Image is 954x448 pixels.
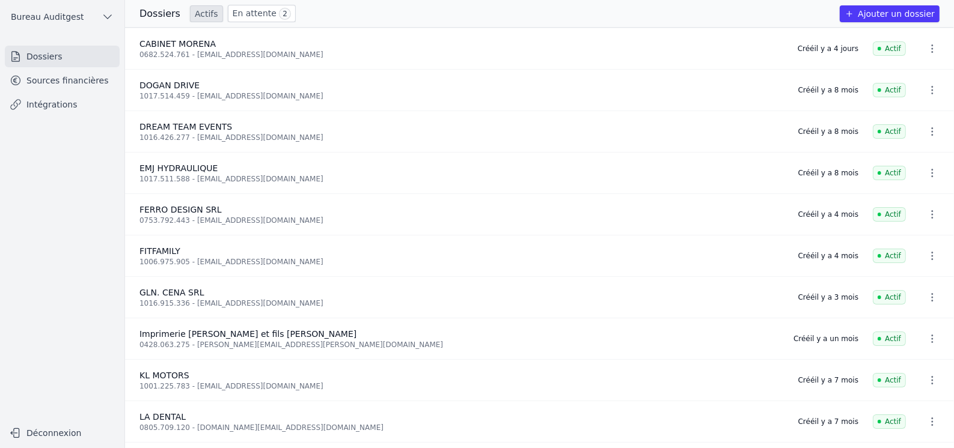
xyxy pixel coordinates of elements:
span: DREAM TEAM EVENTS [139,122,232,132]
div: Créé il y a 4 jours [798,44,858,53]
button: Bureau Auditgest [5,7,120,26]
div: Créé il y a 7 mois [798,417,858,426]
a: En attente 2 [228,5,296,22]
span: FERRO DESIGN SRL [139,205,222,214]
div: Créé il y a 8 mois [798,168,858,178]
div: 0753.792.443 - [EMAIL_ADDRESS][DOMAIN_NAME] [139,216,784,225]
span: Actif [873,207,906,222]
div: Créé il y a un mois [793,334,858,344]
span: Actif [873,249,906,263]
span: FITFAMILY [139,246,180,256]
span: GLN. CENA SRL [139,288,204,297]
span: Actif [873,290,906,304]
a: Actifs [190,5,223,22]
div: 1001.225.783 - [EMAIL_ADDRESS][DOMAIN_NAME] [139,381,784,391]
h3: Dossiers [139,7,180,21]
div: Créé il y a 8 mois [798,127,858,136]
span: Actif [873,414,906,429]
span: CABINET MORENA [139,39,216,49]
div: 1016.915.336 - [EMAIL_ADDRESS][DOMAIN_NAME] [139,298,784,308]
div: 1016.426.277 - [EMAIL_ADDRESS][DOMAIN_NAME] [139,133,784,142]
a: Dossiers [5,46,120,67]
div: 0805.709.120 - [DOMAIN_NAME][EMAIL_ADDRESS][DOMAIN_NAME] [139,423,784,432]
a: Sources financières [5,70,120,91]
div: 1017.511.588 - [EMAIL_ADDRESS][DOMAIN_NAME] [139,174,784,184]
span: Actif [873,331,906,346]
span: EMJ HYDRAULIQUE [139,163,218,173]
span: Actif [873,124,906,139]
div: 0428.063.275 - [PERSON_NAME][EMAIL_ADDRESS][PERSON_NAME][DOMAIN_NAME] [139,340,779,350]
div: Créé il y a 7 mois [798,375,858,385]
span: DOGAN DRIVE [139,80,200,90]
a: Intégrations [5,94,120,115]
span: Bureau Auditgest [11,11,84,23]
span: Actif [873,41,906,56]
div: 1017.514.459 - [EMAIL_ADDRESS][DOMAIN_NAME] [139,91,784,101]
span: LA DENTAL [139,412,186,422]
span: Actif [873,373,906,387]
span: Imprimerie [PERSON_NAME] et fils [PERSON_NAME] [139,329,356,339]
div: 0682.524.761 - [EMAIL_ADDRESS][DOMAIN_NAME] [139,50,783,59]
div: Créé il y a 8 mois [798,85,858,95]
div: 1006.975.905 - [EMAIL_ADDRESS][DOMAIN_NAME] [139,257,784,267]
span: 2 [279,8,291,20]
div: Créé il y a 4 mois [798,251,858,261]
div: Créé il y a 3 mois [798,292,858,302]
button: Ajouter un dossier [840,5,940,22]
span: KL MOTORS [139,371,189,380]
button: Déconnexion [5,423,120,443]
div: Créé il y a 4 mois [798,210,858,219]
span: Actif [873,83,906,97]
span: Actif [873,166,906,180]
